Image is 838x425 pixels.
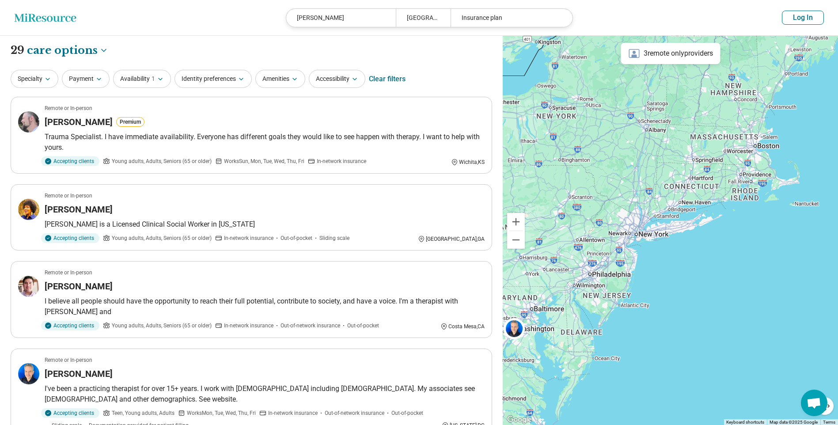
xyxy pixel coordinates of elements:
[11,70,58,88] button: Specialty
[325,409,384,417] span: Out-of-network insurance
[187,409,256,417] span: Works Mon, Tue, Wed, Thu, Fri
[391,409,423,417] span: Out-of-pocket
[621,43,720,64] div: 3 remote only providers
[45,203,113,216] h3: [PERSON_NAME]
[286,9,396,27] div: [PERSON_NAME]
[224,234,273,242] span: In-network insurance
[770,420,818,425] span: Map data ©2025 Google
[112,409,174,417] span: Teen, Young adults, Adults
[369,68,406,90] div: Clear filters
[319,234,349,242] span: Sliding scale
[347,322,379,330] span: Out-of-pocket
[45,132,485,153] p: Trauma Specialist. I have immediate availability. Everyone has different goals they would like to...
[255,70,305,88] button: Amenities
[224,157,304,165] span: Works Sun, Mon, Tue, Wed, Thu, Fri
[152,74,155,83] span: 1
[41,408,99,418] div: Accepting clients
[45,356,92,364] p: Remote or In-person
[112,234,212,242] span: Young adults, Adults, Seniors (65 or older)
[112,157,212,165] span: Young adults, Adults, Seniors (65 or older)
[45,368,113,380] h3: [PERSON_NAME]
[224,322,273,330] span: In-network insurance
[451,158,485,166] div: Wichita , KS
[45,104,92,112] p: Remote or In-person
[317,157,366,165] span: In-network insurance
[174,70,252,88] button: Identity preferences
[113,70,171,88] button: Availability1
[309,70,365,88] button: Accessibility
[418,235,485,243] div: [GEOGRAPHIC_DATA] , GA
[116,117,144,127] button: Premium
[440,323,485,330] div: Costa Mesa , CA
[782,11,824,25] button: Log In
[45,219,485,230] p: [PERSON_NAME] is a Licensed Clinical Social Worker in [US_STATE]
[45,116,113,128] h3: [PERSON_NAME]
[507,231,525,249] button: Zoom out
[451,9,560,27] div: Insurance plan
[27,43,98,58] span: care options
[41,233,99,243] div: Accepting clients
[27,43,108,58] button: Care options
[112,322,212,330] span: Young adults, Adults, Seniors (65 or older)
[823,420,835,425] a: Terms
[801,390,827,416] a: Open chat
[281,234,312,242] span: Out-of-pocket
[45,192,92,200] p: Remote or In-person
[45,383,485,405] p: I've been a practicing therapist for over 15+ years. I work with [DEMOGRAPHIC_DATA] including [DE...
[507,213,525,231] button: Zoom in
[11,43,108,58] h1: 29
[62,70,110,88] button: Payment
[281,322,340,330] span: Out-of-network insurance
[268,409,318,417] span: In-network insurance
[45,296,485,317] p: I believe all people should have the opportunity to reach their full potential, contribute to soc...
[45,280,113,292] h3: [PERSON_NAME]
[41,321,99,330] div: Accepting clients
[396,9,451,27] div: [GEOGRAPHIC_DATA], [GEOGRAPHIC_DATA]
[45,269,92,277] p: Remote or In-person
[41,156,99,166] div: Accepting clients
